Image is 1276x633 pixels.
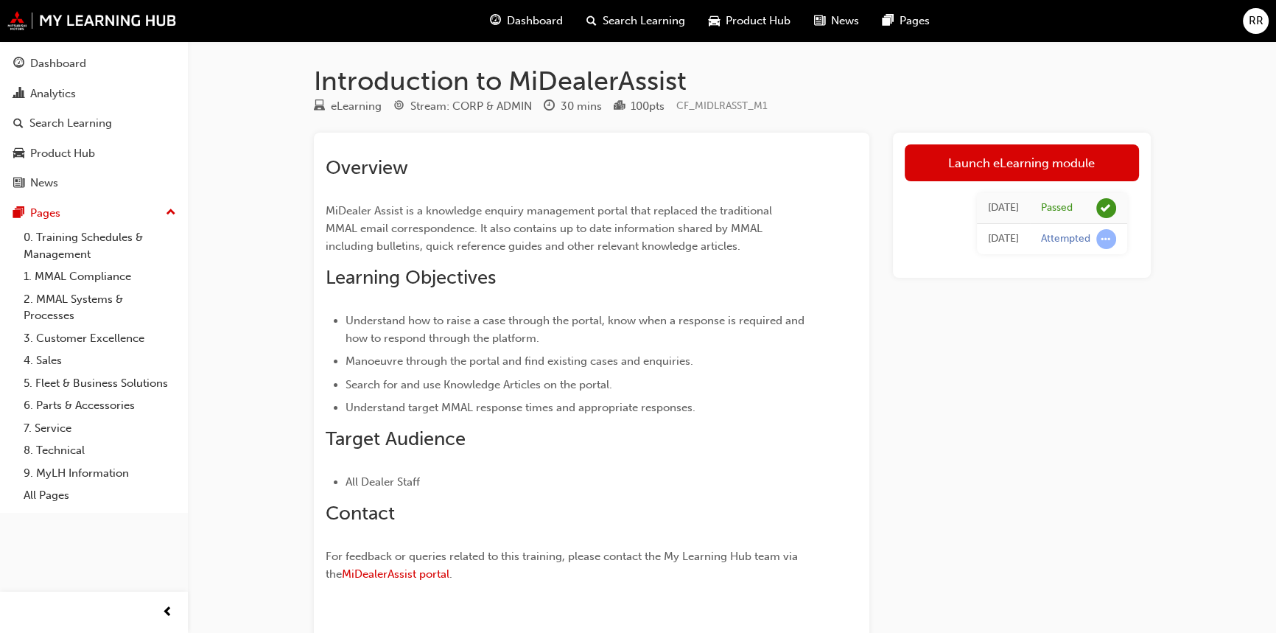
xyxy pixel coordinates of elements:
span: Search Learning [603,13,685,29]
h1: Introduction to MiDealerAssist [314,65,1151,97]
span: Understand how to raise a case through the portal, know when a response is required and how to re... [346,314,807,345]
div: Analytics [30,85,76,102]
a: Analytics [6,80,182,108]
a: search-iconSearch Learning [575,6,697,36]
div: Attempted [1041,232,1090,246]
button: DashboardAnalyticsSearch LearningProduct HubNews [6,47,182,200]
div: Mon Feb 17 2025 11:31:03 GMT+0800 (Australian Western Standard Time) [988,200,1019,217]
a: 5. Fleet & Business Solutions [18,372,182,395]
span: Overview [326,156,408,179]
div: Type [314,97,382,116]
a: MiDealerAssist portal [342,567,449,581]
span: news-icon [13,177,24,190]
div: Dashboard [30,55,86,72]
span: guage-icon [13,57,24,71]
span: learningRecordVerb_ATTEMPT-icon [1096,229,1116,249]
a: pages-iconPages [871,6,942,36]
a: 7. Service [18,417,182,440]
span: search-icon [13,117,24,130]
span: News [831,13,859,29]
span: Dashboard [507,13,563,29]
span: podium-icon [614,100,625,113]
a: news-iconNews [802,6,871,36]
span: car-icon [13,147,24,161]
span: Understand target MMAL response times and appropriate responses. [346,401,695,414]
a: 8. Technical [18,439,182,462]
span: learningResourceType_ELEARNING-icon [314,100,325,113]
span: target-icon [393,100,404,113]
a: guage-iconDashboard [478,6,575,36]
span: Pages [900,13,930,29]
div: Search Learning [29,115,112,132]
span: clock-icon [544,100,555,113]
span: pages-icon [13,207,24,220]
span: Manoeuvre through the portal and find existing cases and enquiries. [346,354,693,368]
div: Duration [544,97,602,116]
div: Mon Feb 17 2025 10:51:08 GMT+0800 (Australian Western Standard Time) [988,231,1019,248]
div: Passed [1041,201,1073,215]
span: prev-icon [162,604,173,622]
div: eLearning [331,98,382,115]
a: car-iconProduct Hub [697,6,802,36]
a: 2. MMAL Systems & Processes [18,288,182,327]
img: mmal [7,11,177,30]
div: Stream: CORP & ADMIN [410,98,532,115]
div: 30 mins [561,98,602,115]
span: up-icon [166,203,176,223]
span: For feedback or queries related to this training, please contact the My Learning Hub team via the [326,550,801,581]
span: . [449,567,452,581]
span: learningRecordVerb_PASS-icon [1096,198,1116,218]
button: RR [1243,8,1269,34]
span: Learning resource code [676,99,768,112]
span: chart-icon [13,88,24,101]
a: 6. Parts & Accessories [18,394,182,417]
span: Target Audience [326,427,466,450]
span: Search for and use Knowledge Articles on the portal. [346,378,612,391]
span: Product Hub [726,13,791,29]
span: RR [1249,13,1263,29]
div: Pages [30,205,60,222]
a: 3. Customer Excellence [18,327,182,350]
a: Launch eLearning module [905,144,1139,181]
a: All Pages [18,484,182,507]
span: pages-icon [883,12,894,30]
span: Learning Objectives [326,266,496,289]
span: news-icon [814,12,825,30]
a: 0. Training Schedules & Management [18,226,182,265]
a: 1. MMAL Compliance [18,265,182,288]
a: 4. Sales [18,349,182,372]
div: Product Hub [30,145,95,162]
div: Points [614,97,665,116]
button: Pages [6,200,182,227]
a: Product Hub [6,140,182,167]
span: search-icon [586,12,597,30]
span: MiDealer Assist is a knowledge enquiry management portal that replaced the traditional MMAL email... [326,204,775,253]
span: Contact [326,502,395,525]
a: Search Learning [6,110,182,137]
span: car-icon [709,12,720,30]
a: Dashboard [6,50,182,77]
span: guage-icon [490,12,501,30]
div: Stream [393,97,532,116]
div: News [30,175,58,192]
a: News [6,169,182,197]
div: 100 pts [631,98,665,115]
a: 9. MyLH Information [18,462,182,485]
span: All Dealer Staff [346,475,420,489]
